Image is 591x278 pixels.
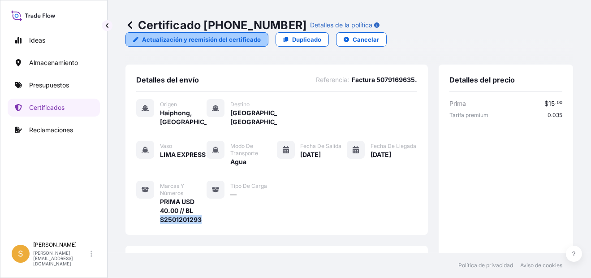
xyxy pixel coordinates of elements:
p: Reclamaciones [29,126,73,135]
a: Aviso de cookies [520,262,562,269]
p: [PERSON_NAME] [33,241,89,248]
a: Presupuestos [8,76,100,94]
span: Detalles del envío [136,75,199,84]
span: Tipo de carga [230,182,267,190]
span: Marcas y números [160,182,207,197]
span: S [18,249,23,258]
p: Ideas [29,36,45,45]
span: [DATE] [301,150,321,159]
span: Fecha de llegada [371,143,416,150]
span: 0.035 [548,112,562,119]
span: — [230,190,237,199]
span: [GEOGRAPHIC_DATA], [GEOGRAPHIC_DATA] [230,109,277,126]
a: Almacenamiento [8,54,100,72]
span: Haiphong, [GEOGRAPHIC_DATA] [160,109,207,126]
a: Certificados [8,99,100,117]
span: Fecha de salida [301,143,342,150]
a: Ideas [8,31,100,49]
p: Duplicado [292,35,321,44]
p: Cancelar [353,35,379,44]
p: Presupuestos [29,81,69,90]
p: [PERSON_NAME][EMAIL_ADDRESS][DOMAIN_NAME] [33,250,89,266]
span: Origen [160,101,177,108]
button: Cancelar [336,32,387,47]
a: Política de privacidad [458,262,513,269]
span: 00 [557,101,562,104]
span: 15 [548,100,555,107]
a: Duplicado [276,32,329,47]
font: Certificado [PHONE_NUMBER] [138,18,306,32]
p: Detalles de la política [310,21,372,30]
span: $ [544,100,548,107]
span: . [555,101,556,104]
span: PRIMA USD 40.00 // BL S2501201293 [160,197,207,224]
span: Factura 5079169635. [352,75,417,84]
span: Vaso [160,143,172,150]
p: Certificados [29,103,65,112]
span: Modo de transporte [230,143,277,157]
a: Reclamaciones [8,121,100,139]
a: Actualización y reemisión del certificado [125,32,268,47]
span: Tarifa premium [449,112,488,119]
span: [DATE] [371,150,391,159]
span: Agua [230,157,246,166]
span: Prima [449,99,466,108]
span: Destino [230,101,250,108]
p: Actualización y reemisión del certificado [142,35,261,44]
span: Referencia: [316,75,349,84]
span: LIMA EXPRESS [160,150,206,159]
p: Almacenamiento [29,58,78,67]
span: Detalles del precio [449,75,515,84]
